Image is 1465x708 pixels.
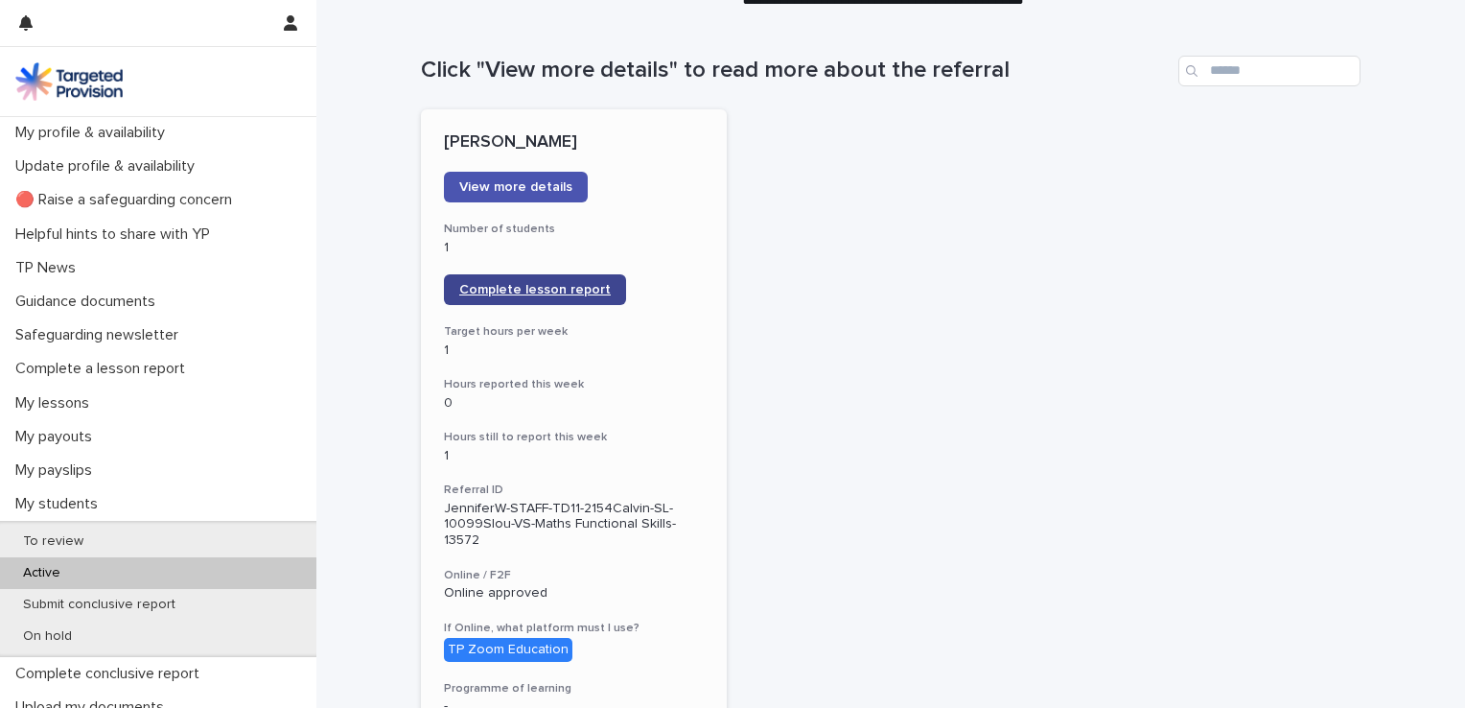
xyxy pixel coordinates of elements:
p: Complete conclusive report [8,665,215,683]
p: Complete a lesson report [8,360,200,378]
h3: Target hours per week [444,324,704,340]
h3: Hours reported this week [444,377,704,392]
p: 1 [444,448,704,464]
a: View more details [444,172,588,202]
p: Submit conclusive report [8,597,191,613]
p: My payouts [8,428,107,446]
p: Online approved [444,585,704,602]
p: My profile & availability [8,124,180,142]
p: 1 [444,342,704,359]
a: Complete lesson report [444,274,626,305]
p: My lessons [8,394,105,413]
p: [PERSON_NAME] [444,132,704,153]
h3: If Online, what platform must I use? [444,621,704,636]
input: Search [1178,56,1360,86]
p: Helpful hints to share with YP [8,225,225,244]
p: TP News [8,259,91,277]
div: TP Zoom Education [444,638,572,662]
img: M5nRWzHhSzIhMunXDL62 [15,62,123,101]
p: Guidance documents [8,293,171,311]
p: Safeguarding newsletter [8,326,194,344]
span: View more details [459,180,572,194]
p: My students [8,495,113,513]
p: To review [8,533,99,550]
p: 0 [444,395,704,412]
p: My payslips [8,461,107,480]
h3: Programme of learning [444,681,704,696]
p: 1 [444,240,704,256]
p: JenniferW-STAFF-TD11-2154Calvin-SL-10099Slou-VS-Maths Functional Skills-13572 [444,501,704,549]
p: Active [8,565,76,581]
span: Complete lesson report [459,283,611,296]
h3: Number of students [444,222,704,237]
p: On hold [8,628,87,645]
h1: Click "View more details" to read more about the referral [421,57,1171,84]
p: Update profile & availability [8,157,210,176]
p: 🔴 Raise a safeguarding concern [8,191,247,209]
h3: Online / F2F [444,568,704,583]
h3: Hours still to report this week [444,430,704,445]
h3: Referral ID [444,483,704,498]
